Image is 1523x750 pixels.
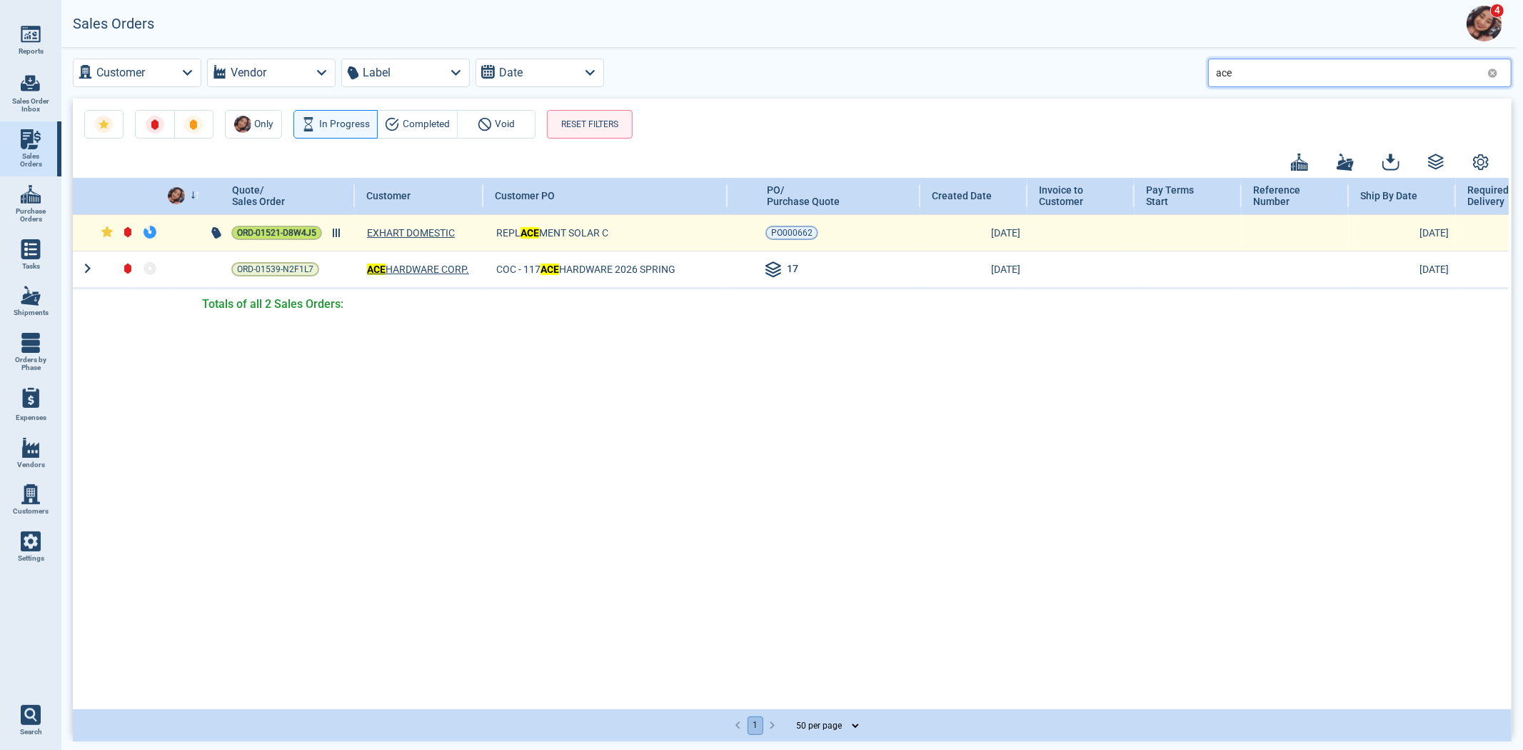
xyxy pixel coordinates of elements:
[1349,251,1456,288] td: [DATE]
[21,531,41,551] img: menu_icon
[787,261,798,279] span: 17
[231,226,322,240] a: ORD-01521-D8W4J5
[168,187,185,204] img: Avatar
[18,554,44,563] span: Settings
[21,239,41,259] img: menu_icon
[366,190,411,201] span: Customer
[231,262,319,276] a: ORD-01539-N2F1L7
[1216,62,1482,83] input: Search for PO or Sales Order or shipment number, etc.
[367,262,469,276] a: ACEHARDWARE CORP.
[96,63,145,83] label: Customer
[457,110,536,139] button: Void
[547,110,633,139] button: RESET FILTERS
[73,16,154,32] h2: Sales Orders
[21,24,41,44] img: menu_icon
[521,227,539,239] mark: ACE
[730,716,781,735] nav: pagination navigation
[920,214,1027,251] td: [DATE]
[377,110,458,139] button: Completed
[363,63,391,83] label: Label
[73,59,201,87] button: Customer
[21,438,41,458] img: menu_icon
[496,226,608,240] span: REPL MENT SOLAR C
[476,59,604,87] button: Date
[748,716,763,735] button: page 1
[232,184,285,207] span: Quote/ Sales Order
[14,309,49,317] span: Shipments
[19,47,44,56] span: Reports
[496,116,516,133] span: Void
[403,116,450,133] span: Completed
[495,190,555,201] span: Customer PO
[367,264,386,275] mark: ACE
[11,97,50,114] span: Sales Order Inbox
[202,296,343,313] span: Totals of all 2 Sales Orders:
[255,116,273,133] span: Only
[22,262,40,271] span: Tasks
[499,63,523,83] label: Date
[1360,190,1417,201] span: Ship By Date
[20,728,42,736] span: Search
[234,116,251,133] img: Avatar
[1146,184,1215,208] span: Pay Terms Start
[1349,214,1456,251] td: [DATE]
[21,333,41,353] img: menu_icon
[1039,184,1108,208] span: Invoice to Customer
[11,152,50,169] span: Sales Orders
[21,184,41,204] img: menu_icon
[765,226,818,240] a: PO000662
[767,184,840,207] span: PO/ Purchase Quote
[771,226,813,240] span: PO000662
[16,414,46,422] span: Expenses
[237,226,316,240] span: ORD-01521-D8W4J5
[225,110,282,139] button: AvatarOnly
[367,226,455,240] a: EXHART DOMESTIC
[21,286,41,306] img: menu_icon
[231,63,266,83] label: Vendor
[1467,6,1502,41] img: Avatar
[293,110,378,139] button: In Progress
[920,251,1027,288] td: [DATE]
[13,507,49,516] span: Customers
[367,262,469,276] span: HARDWARE CORP.
[932,190,992,201] span: Created Date
[11,207,50,224] span: Purchase Orders
[21,129,41,149] img: menu_icon
[319,116,370,133] span: In Progress
[541,264,559,275] mark: ACE
[207,59,336,87] button: Vendor
[1253,184,1322,208] span: Reference Number
[11,356,50,372] span: Orders by Phase
[341,59,470,87] button: Label
[17,461,45,469] span: Vendors
[1490,4,1504,18] span: 4
[496,262,675,276] span: COC - 117 HARDWARE 2026 SPRING
[21,484,41,504] img: menu_icon
[237,262,313,276] span: ORD-01539-N2F1L7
